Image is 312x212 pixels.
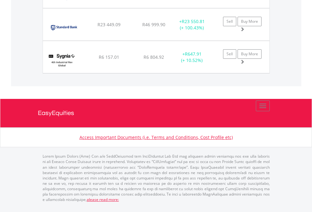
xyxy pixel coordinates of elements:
a: Sell [223,49,236,59]
span: R6 157.01 [99,54,119,60]
a: Buy More [238,17,262,26]
a: Sell [223,17,236,26]
span: R6 804.92 [144,54,164,60]
a: EasyEquities [38,99,274,127]
span: R647.91 [185,51,202,57]
img: EQU.ZA.SBK.png [46,16,82,39]
a: Access Important Documents (i.e. Terms and Conditions, Cost Profile etc) [79,134,233,140]
span: R46 999.90 [142,21,165,27]
img: EQU.ZA.SYG4IR.png [46,49,78,71]
div: + (+ 10.52%) [172,51,212,64]
span: R23 449.09 [97,21,121,27]
div: + (+ 100.43%) [172,18,212,31]
span: R23 550.81 [182,18,205,24]
a: please read more: [87,197,119,202]
p: Lorem Ipsum Dolors (Ame) Con a/e SeddOeiusmod tem InciDiduntut Lab Etd mag aliquaen admin veniamq... [43,154,270,202]
a: Buy More [238,49,262,59]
